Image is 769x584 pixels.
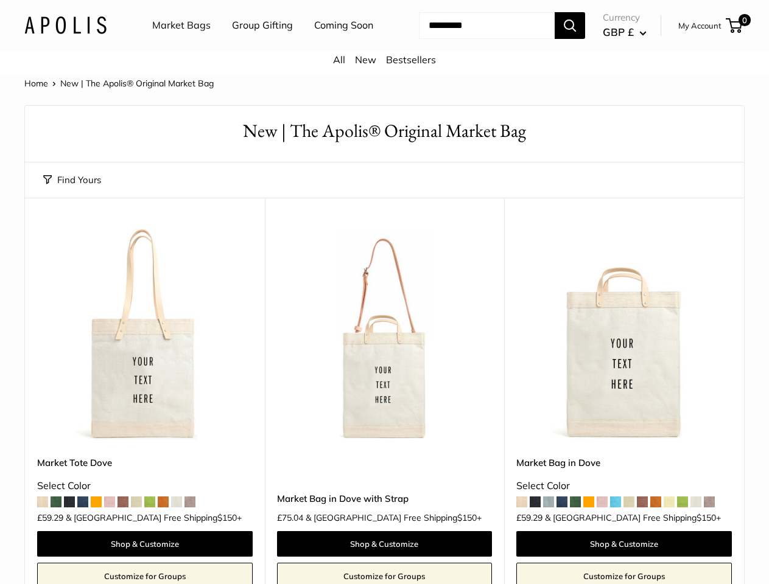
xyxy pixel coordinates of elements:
[37,531,253,557] a: Shop & Customize
[37,228,253,443] a: Market Tote DoveMarket Tote Dove
[37,513,63,522] span: £59.29
[516,513,543,522] span: £59.29
[37,456,253,470] a: Market Tote Dove
[516,228,732,443] img: Market Bag in Dove
[232,16,293,35] a: Group Gifting
[314,16,373,35] a: Coming Soon
[727,18,742,33] a: 0
[277,228,493,443] img: Market Bag in Dove with Strap
[555,12,585,39] button: Search
[66,513,242,522] span: & [GEOGRAPHIC_DATA] Free Shipping +
[24,75,214,91] nav: Breadcrumb
[277,228,493,443] a: Market Bag in Dove with StrapMarket Bag in Dove with Strap
[545,513,721,522] span: & [GEOGRAPHIC_DATA] Free Shipping +
[516,477,732,495] div: Select Color
[516,228,732,443] a: Market Bag in DoveMarket Bag in Dove
[739,14,751,26] span: 0
[24,78,48,89] a: Home
[152,16,211,35] a: Market Bags
[603,23,647,42] button: GBP £
[24,16,107,34] img: Apolis
[43,118,726,144] h1: New | The Apolis® Original Market Bag
[43,172,101,189] button: Find Yours
[419,12,555,39] input: Search...
[386,54,436,66] a: Bestsellers
[277,513,303,522] span: £75.04
[306,513,482,522] span: & [GEOGRAPHIC_DATA] Free Shipping +
[603,9,647,26] span: Currency
[603,26,634,38] span: GBP £
[516,456,732,470] a: Market Bag in Dove
[697,512,716,523] span: $150
[60,78,214,89] span: New | The Apolis® Original Market Bag
[277,492,493,506] a: Market Bag in Dove with Strap
[37,228,253,443] img: Market Tote Dove
[37,477,253,495] div: Select Color
[333,54,345,66] a: All
[457,512,477,523] span: $150
[277,531,493,557] a: Shop & Customize
[516,531,732,557] a: Shop & Customize
[355,54,376,66] a: New
[217,512,237,523] span: $150
[678,18,722,33] a: My Account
